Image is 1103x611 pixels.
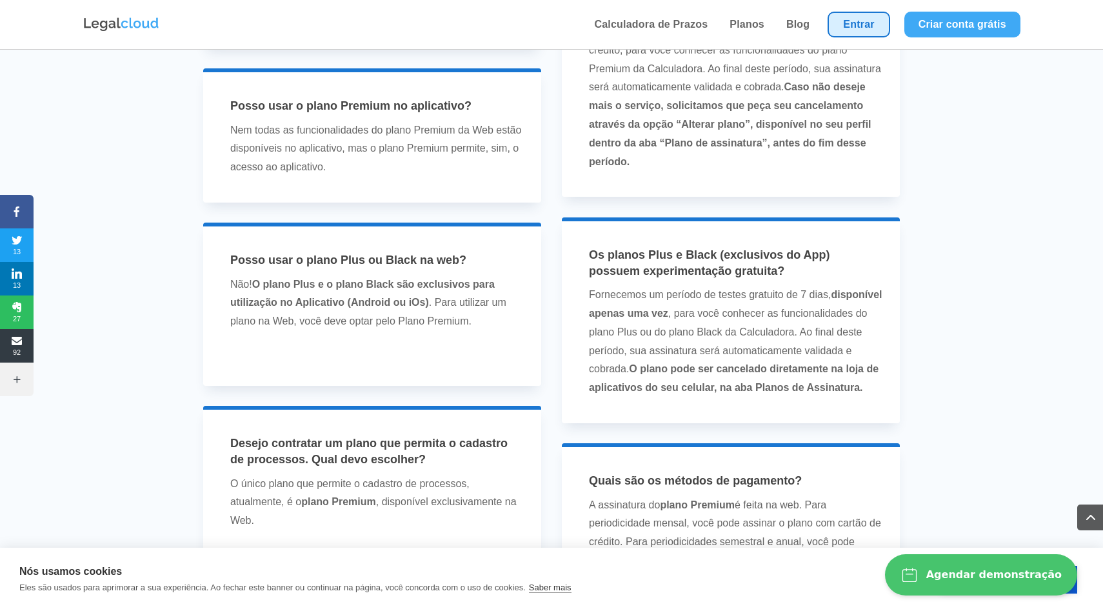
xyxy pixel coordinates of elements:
p: O único plano que permite o cadastro de processos, atualmente, é o , disponível exclusivamente na... [230,475,524,530]
strong: plano Premium [660,499,735,510]
strong: disponível apenas uma vez [589,289,882,319]
span: Os planos Plus e Black (exclusivos do App) possuem experimentação gratuita? [589,248,830,277]
p: Fornecemos um período de testes gratuito de 7 dias, , para você conhecer as funcionalidades do pl... [589,286,882,397]
a: Entrar [828,12,889,37]
b: O plano Plus e o plano Black são exclusivos para utilização no Aplicativo (Android ou iOs) [230,279,495,308]
span: Posso usar o plano Plus ou Black na web? [230,254,466,266]
p: A assinatura do é feita na web. Para periodicidade mensal, você pode assinar o plano com cartão d... [589,496,882,581]
span: Posso usar o plano Premium no aplicativo? [230,99,472,112]
strong: Nós usamos cookies [19,566,122,577]
span: Desejo contratar um plano que permita o cadastro de processos. Qual devo escolher? [230,437,508,466]
p: Não! . Para utilizar um plano na Web, você deve optar pelo Plano Premium. [230,275,524,341]
strong: plano Premium [301,496,376,507]
a: Saber mais [529,583,571,593]
img: Logo da Legalcloud [83,16,160,33]
span: Quais são os métodos de pagamento? [589,474,802,487]
strong: O plano pode ser cancelado diretamente na loja de aplicativos do seu celular, na aba Planos de As... [589,363,879,393]
p: Eles são usados para aprimorar a sua experiência. Ao fechar este banner ou continuar na página, v... [19,583,526,592]
p: Nem todas as funcionalidades do plano Premium da Web estão disponíveis no aplicativo, mas o plano... [230,121,524,177]
p: Fornecemos um período de testes gratuito de 7 dias, e na modalidade de pagamento no cartão de cré... [589,4,882,171]
strong: Caso não deseje mais o serviço, solicitamos que peça seu cancelamento através da opção “Alterar p... [589,81,871,166]
a: Criar conta grátis [904,12,1020,37]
